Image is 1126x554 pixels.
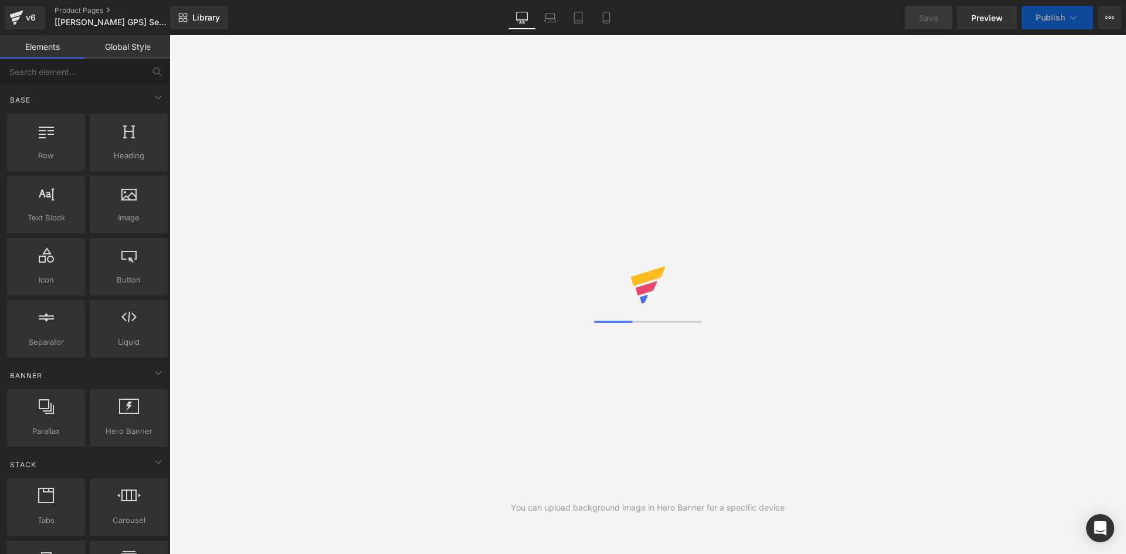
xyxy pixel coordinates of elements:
span: Image [93,212,164,224]
div: You can upload background image in Hero Banner for a specific device [511,501,785,514]
span: Parallax [11,425,82,437]
span: Heading [93,149,164,162]
button: Publish [1022,6,1093,29]
span: Banner [9,370,43,381]
a: v6 [5,6,45,29]
span: Preview [971,12,1003,24]
span: Base [9,94,32,106]
span: Separator [11,336,82,348]
span: Hero Banner [93,425,164,437]
a: Tablet [564,6,592,29]
a: New Library [170,6,228,29]
span: Publish [1036,13,1065,22]
a: Preview [957,6,1017,29]
div: Open Intercom Messenger [1086,514,1114,542]
span: Button [93,274,164,286]
a: Desktop [508,6,536,29]
span: Library [192,12,220,23]
span: [[PERSON_NAME] GPS] Self [MEDICAL_DATA] Foam 1 - 10k Call - Warda LATEST [55,18,167,27]
a: Mobile [592,6,620,29]
div: v6 [23,10,38,25]
span: Icon [11,274,82,286]
a: Global Style [85,35,170,59]
span: Carousel [93,514,164,526]
a: Laptop [536,6,564,29]
span: Save [919,12,938,24]
span: Row [11,149,82,162]
span: Liquid [93,336,164,348]
a: Product Pages [55,6,189,15]
span: Tabs [11,514,82,526]
span: Stack [9,459,38,470]
button: More [1098,6,1121,29]
span: Text Block [11,212,82,224]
